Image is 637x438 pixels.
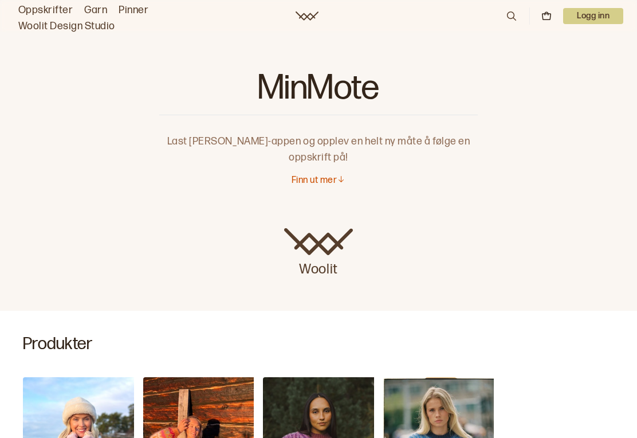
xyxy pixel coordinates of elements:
button: Finn ut mer [292,175,345,187]
a: Pinner [119,2,148,18]
h1: MinMote [159,69,478,115]
a: Woolit [296,11,318,21]
a: Woolit Design Studio [18,18,115,34]
a: Woolit [284,228,353,279]
a: Garn [84,2,107,18]
img: Woolit [284,228,353,256]
p: Finn ut mer [292,175,337,187]
p: Woolit [284,256,353,279]
a: Oppskrifter [18,2,73,18]
p: Logg inn [563,8,623,24]
p: Last [PERSON_NAME]-appen og opplev en helt ny måte å følge en oppskrift på! [159,115,478,166]
button: User dropdown [563,8,623,24]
